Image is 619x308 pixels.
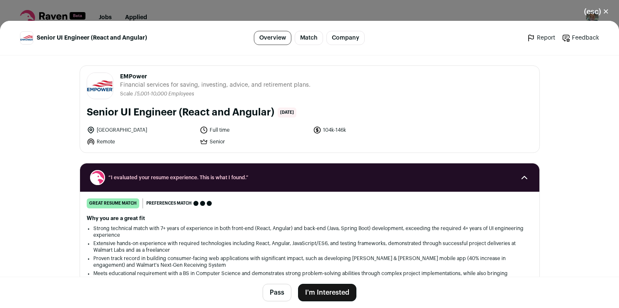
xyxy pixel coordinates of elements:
span: Senior UI Engineer (React and Angular) [37,34,147,42]
span: EMPower [120,73,311,81]
li: 104k-146k [313,126,421,134]
li: Extensive hands-on experience with required technologies including React, Angular, JavaScript/ES6... [93,240,526,253]
button: Close modal [574,3,619,21]
div: great resume match [87,198,139,208]
img: cfe416e3a48c044f14f45ca741e2c57e5f1c42cc46057f50acbb7eaf5a706db9.jpg [87,73,113,99]
li: Remote [87,138,195,146]
h1: Senior UI Engineer (React and Angular) [87,106,274,119]
h2: Why you are a great fit [87,215,533,222]
button: I'm Interested [298,284,356,301]
button: Pass [263,284,291,301]
li: Full time [200,126,308,134]
span: 5,001-10,000 Employees [137,91,194,96]
a: Company [326,31,365,45]
li: / [135,91,194,97]
li: Strong technical match with 7+ years of experience in both front-end (React, Angular) and back-en... [93,225,526,238]
li: Scale [120,91,135,97]
a: Match [295,31,323,45]
span: [DATE] [278,108,296,118]
li: Meets educational requirement with a BS in Computer Science and demonstrates strong problem-solvi... [93,270,526,283]
span: Financial services for saving, investing, advice, and retirement plans. [120,81,311,89]
span: “I evaluated your resume experience. This is what I found.” [108,174,511,181]
li: Senior [200,138,308,146]
span: Preferences match [146,199,192,208]
a: Feedback [562,34,599,42]
a: Report [527,34,555,42]
li: Proven track record in building consumer-facing web applications with significant impact, such as... [93,255,526,268]
a: Overview [254,31,291,45]
li: [GEOGRAPHIC_DATA] [87,126,195,134]
img: cfe416e3a48c044f14f45ca741e2c57e5f1c42cc46057f50acbb7eaf5a706db9.jpg [20,32,33,44]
